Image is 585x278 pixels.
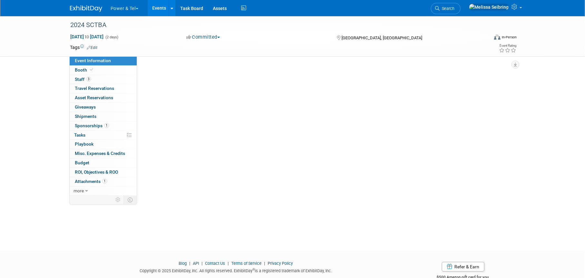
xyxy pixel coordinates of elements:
a: Sponsorships1 [70,121,137,130]
img: Melissa Seibring [469,4,509,11]
span: Booth [75,67,94,72]
span: Shipments [75,114,96,119]
div: 2024 SCTBA [68,19,479,31]
div: In-Person [501,35,517,40]
span: more [74,188,84,193]
span: Travel Reservations [75,86,114,91]
span: 1 [104,123,109,128]
span: Search [440,6,454,11]
sup: ® [253,268,255,271]
a: more [70,187,137,196]
a: Budget [70,158,137,168]
td: Tags [70,44,97,51]
a: Shipments [70,112,137,121]
span: 1 [102,179,107,184]
td: Toggle Event Tabs [124,196,137,204]
span: to [84,34,90,39]
a: Attachments1 [70,177,137,186]
span: | [200,261,204,266]
span: Attachments [75,179,107,184]
span: Misc. Expenses & Credits [75,151,125,156]
span: Budget [75,160,89,165]
a: Asset Reservations [70,93,137,102]
a: Booth [70,66,137,75]
i: Booth reservation complete [90,68,93,72]
span: Event Information [75,58,111,63]
a: Terms of Service [231,261,262,266]
span: ROI, Objectives & ROO [75,169,118,175]
a: Travel Reservations [70,84,137,93]
img: Format-Inperson.png [494,34,501,40]
span: | [263,261,267,266]
span: Staff [75,77,91,82]
a: Event Information [70,56,137,65]
a: Edit [87,45,97,50]
a: Blog [179,261,187,266]
span: Giveaways [75,104,96,110]
td: Personalize Event Tab Strip [113,196,124,204]
span: Tasks [74,132,85,138]
a: Refer & Earn [442,262,484,272]
span: Sponsorships [75,123,109,128]
button: Committed [184,34,223,41]
div: Event Rating [499,44,516,47]
a: Contact Us [205,261,225,266]
a: Privacy Policy [268,261,293,266]
span: [DATE] [DATE] [70,34,104,40]
img: ExhibitDay [70,5,102,12]
span: (2 days) [105,35,118,39]
a: Giveaways [70,103,137,112]
a: Playbook [70,140,137,149]
span: [GEOGRAPHIC_DATA], [GEOGRAPHIC_DATA] [342,35,422,40]
div: Copyright © 2025 ExhibitDay, Inc. All rights reserved. ExhibitDay is a registered trademark of Ex... [70,266,402,274]
span: Playbook [75,141,94,147]
a: ROI, Objectives & ROO [70,168,137,177]
a: Misc. Expenses & Credits [70,149,137,158]
span: 3 [86,77,91,81]
span: | [188,261,192,266]
div: Event Format [450,34,517,43]
span: | [226,261,230,266]
a: Tasks [70,131,137,140]
a: API [193,261,199,266]
span: Asset Reservations [75,95,113,100]
a: Staff3 [70,75,137,84]
a: Search [431,3,461,14]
